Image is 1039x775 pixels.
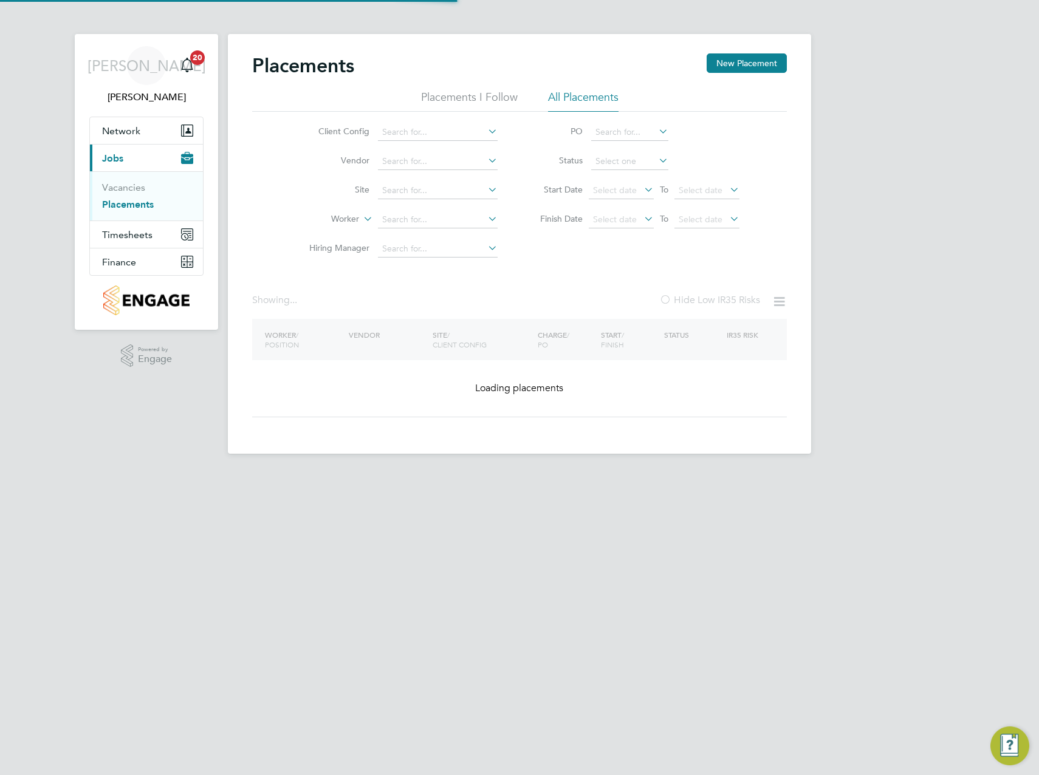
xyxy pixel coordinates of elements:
span: To [656,182,672,197]
label: Status [528,155,583,166]
input: Search for... [378,124,498,141]
label: Site [300,184,369,195]
a: 20 [175,46,199,85]
label: Vendor [300,155,369,166]
button: Network [90,117,203,144]
label: Start Date [528,184,583,195]
span: Jobs [102,152,123,164]
label: Client Config [300,126,369,137]
a: Placements [102,199,154,210]
span: Timesheets [102,229,153,241]
button: Jobs [90,145,203,171]
a: Go to home page [89,285,204,315]
div: Showing [252,294,300,307]
label: Finish Date [528,213,583,224]
div: Jobs [90,171,203,220]
span: Select date [593,185,637,196]
label: Hiring Manager [300,242,369,253]
span: ... [290,294,297,306]
img: countryside-properties-logo-retina.png [103,285,189,315]
button: Timesheets [90,221,203,248]
span: Select date [679,185,722,196]
span: James Archer [89,90,204,104]
input: Select one [591,153,668,170]
span: To [656,211,672,227]
label: Worker [289,213,359,225]
input: Search for... [378,241,498,258]
li: Placements I Follow [421,90,518,112]
a: Vacancies [102,182,145,193]
span: Select date [593,214,637,225]
span: [PERSON_NAME] [87,58,206,73]
span: Finance [102,256,136,268]
span: Engage [138,354,172,364]
a: [PERSON_NAME][PERSON_NAME] [89,46,204,104]
button: New Placement [707,53,787,73]
label: PO [528,126,583,137]
li: All Placements [548,90,619,112]
button: Engage Resource Center [990,726,1029,765]
a: Powered byEngage [121,344,173,367]
span: Network [102,125,140,137]
span: 20 [190,50,205,65]
input: Search for... [378,211,498,228]
h2: Placements [252,53,354,78]
label: Hide Low IR35 Risks [659,294,760,306]
nav: Main navigation [75,34,218,330]
span: Select date [679,214,722,225]
span: Powered by [138,344,172,355]
button: Finance [90,248,203,275]
input: Search for... [378,153,498,170]
input: Search for... [378,182,498,199]
input: Search for... [591,124,668,141]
